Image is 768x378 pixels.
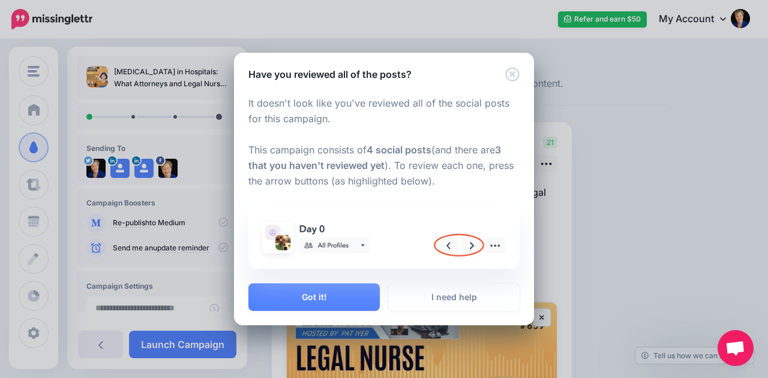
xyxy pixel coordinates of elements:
img: campaign-review-cycle-through-posts.png [256,212,512,262]
b: 4 social posts [367,144,431,156]
h5: Have you reviewed all of the posts? [248,67,412,81]
p: It doesn't look like you've reviewed all of the social posts for this campaign. This campaign con... [248,96,520,204]
button: Close [505,67,520,82]
a: I need help [388,283,520,311]
b: 3 that you haven't reviewed yet [248,144,501,171]
button: Got it! [248,283,380,311]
